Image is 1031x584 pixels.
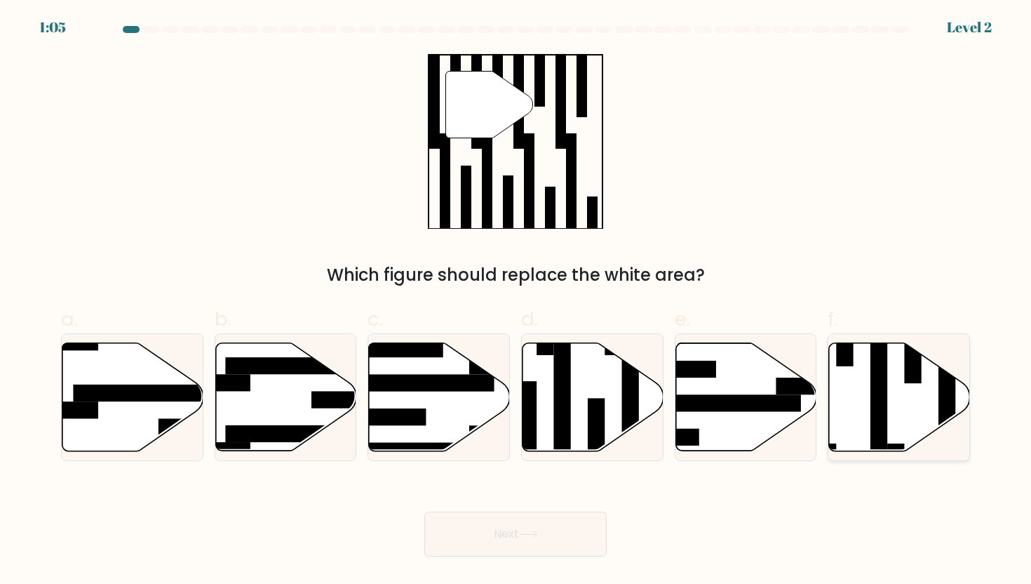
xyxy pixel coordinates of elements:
[368,305,383,333] span: c.
[69,263,962,288] div: Which figure should replace the white area?
[39,17,66,38] div: 1:05
[446,71,533,138] g: "
[61,305,78,333] span: a.
[947,17,992,38] div: Level 2
[828,305,837,333] span: f.
[424,512,607,557] button: Next
[521,305,538,333] span: d.
[215,305,231,333] span: b.
[675,305,690,333] span: e.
